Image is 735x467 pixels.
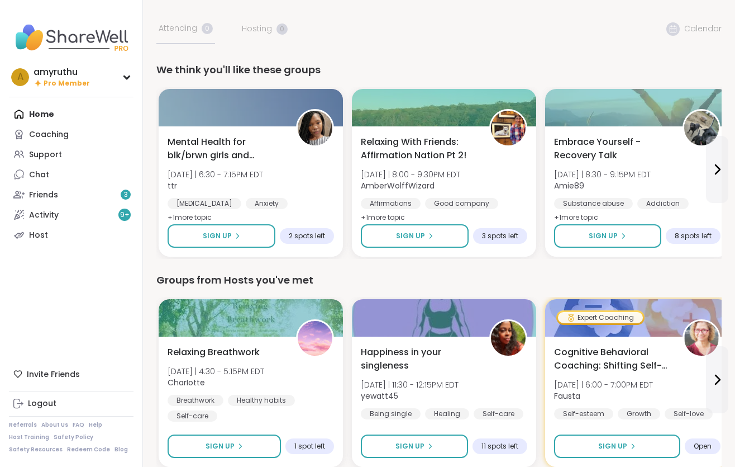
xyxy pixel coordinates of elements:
[554,198,633,209] div: Substance abuse
[361,390,398,402] b: yewatt45
[168,198,241,209] div: [MEDICAL_DATA]
[73,421,84,429] a: FAQ
[168,377,205,388] b: CharIotte
[9,164,133,185] a: Chat
[665,408,713,419] div: Self-love
[637,198,689,209] div: Addiction
[684,111,719,145] img: Amie89
[168,395,223,406] div: Breathwork
[298,111,332,145] img: ttr
[9,18,133,57] img: ShareWell Nav Logo
[554,408,613,419] div: Self-esteem
[361,346,477,372] span: Happiness in your singleness
[598,441,627,451] span: Sign Up
[120,210,130,220] span: 9 +
[246,198,288,209] div: Anxiety
[29,210,59,221] div: Activity
[425,198,498,209] div: Good company
[554,435,680,458] button: Sign Up
[29,149,62,161] div: Support
[228,395,295,406] div: Healthy habits
[206,441,235,451] span: Sign Up
[9,124,133,144] a: Coaching
[168,180,177,191] b: ttr
[298,321,332,356] img: CharIotte
[29,230,48,241] div: Host
[361,435,468,458] button: Sign Up
[124,190,128,200] span: 3
[554,224,661,248] button: Sign Up
[361,224,469,248] button: Sign Up
[67,446,110,454] a: Redeem Code
[114,446,128,454] a: Blog
[89,421,102,429] a: Help
[395,441,424,451] span: Sign Up
[9,225,133,245] a: Host
[618,408,660,419] div: Growth
[34,66,90,78] div: amyruthu
[9,364,133,384] div: Invite Friends
[675,232,712,240] span: 8 spots left
[361,379,459,390] span: [DATE] | 11:30 - 12:15PM EDT
[168,346,260,359] span: Relaxing Breathwork
[168,366,264,377] span: [DATE] | 4:30 - 5:15PM EDT
[554,169,651,180] span: [DATE] | 8:30 - 9:15PM EDT
[554,379,653,390] span: [DATE] | 6:00 - 7:00PM EDT
[425,408,469,419] div: Healing
[9,446,63,454] a: Safety Resources
[156,272,722,288] div: Groups from Hosts you've met
[9,185,133,205] a: Friends3
[361,135,477,162] span: Relaxing With Friends: Affirmation Nation Pt 2!
[9,433,49,441] a: Host Training
[482,232,518,240] span: 3 spots left
[694,442,712,451] span: Open
[491,321,526,356] img: yewatt45
[168,169,263,180] span: [DATE] | 6:30 - 7:15PM EDT
[554,346,670,372] span: Cognitive Behavioral Coaching: Shifting Self-Talk
[9,421,37,429] a: Referrals
[168,411,217,422] div: Self-care
[361,408,421,419] div: Being single
[491,111,526,145] img: AmberWolffWizard
[29,129,69,140] div: Coaching
[361,198,421,209] div: Affirmations
[203,231,232,241] span: Sign Up
[9,205,133,225] a: Activity9+
[554,180,584,191] b: Amie89
[294,442,325,451] span: 1 spot left
[558,312,643,323] div: Expert Coaching
[481,442,518,451] span: 11 spots left
[554,135,670,162] span: Embrace Yourself - Recovery Talk
[168,135,284,162] span: Mental Health for blk/brwn girls and women
[29,190,58,201] div: Friends
[9,144,133,164] a: Support
[684,321,719,356] img: Fausta
[474,408,523,419] div: Self-care
[29,169,49,181] div: Chat
[589,231,618,241] span: Sign Up
[54,433,93,441] a: Safety Policy
[168,224,275,248] button: Sign Up
[168,435,281,458] button: Sign Up
[554,390,580,402] b: Fausta
[9,394,133,414] a: Logout
[396,231,425,241] span: Sign Up
[41,421,68,429] a: About Us
[44,79,90,88] span: Pro Member
[17,70,23,84] span: a
[28,398,56,409] div: Logout
[156,62,722,78] div: We think you'll like these groups
[289,232,325,240] span: 2 spots left
[361,180,435,191] b: AmberWolffWizard
[361,169,460,180] span: [DATE] | 8:00 - 9:30PM EDT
